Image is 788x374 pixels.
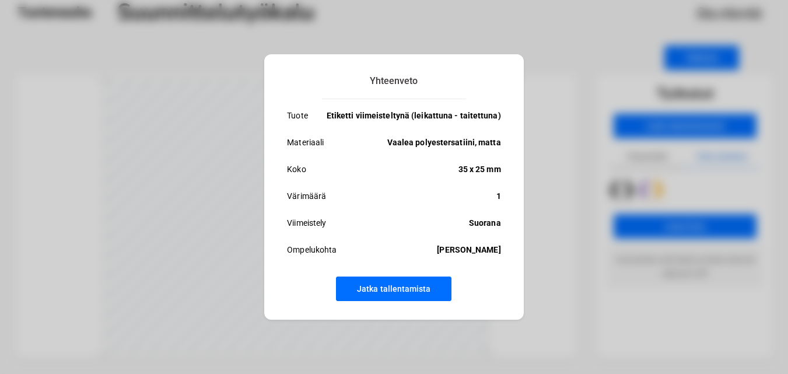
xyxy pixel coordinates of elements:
p: 1 [496,189,501,203]
p: 35 x 25 mm [458,162,501,176]
p: Vaalea polyestersatiini, matta [387,135,501,149]
p: Koko [287,162,306,176]
p: [PERSON_NAME] [437,243,500,257]
button: Jatka tallentamista [336,277,451,301]
h3: Yhteenveto [322,73,467,99]
p: Viimeistely [287,216,326,230]
p: Värimäärä [287,189,326,203]
p: Materiaali [287,135,324,149]
p: Ompelukohta [287,243,337,257]
p: Tuote [287,109,308,123]
p: Etiketti viimeisteltynä (leikattuna - taitettuna) [327,109,501,123]
p: Suorana [469,216,501,230]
